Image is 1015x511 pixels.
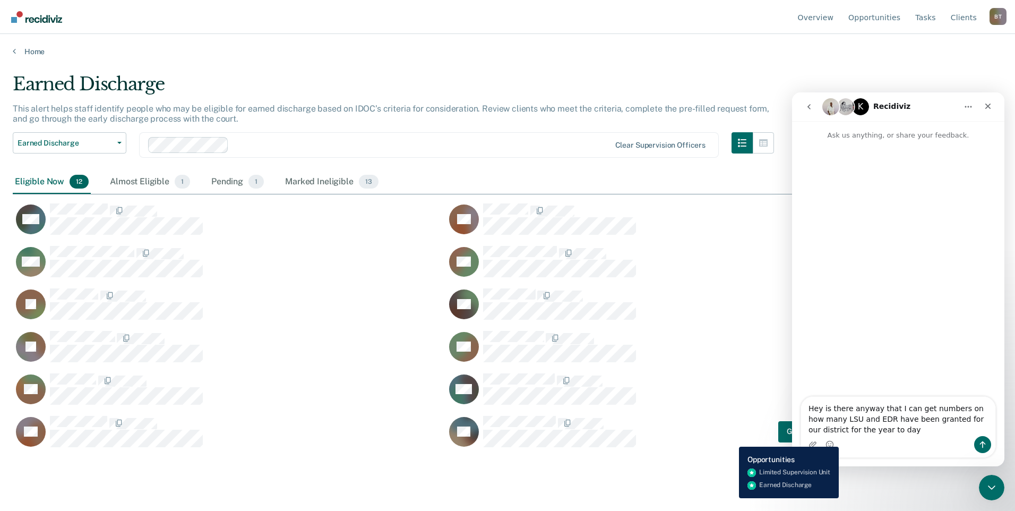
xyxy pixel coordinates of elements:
div: CaseloadOpportunityCell-159218 [446,415,879,458]
div: Marked Ineligible13 [283,171,380,194]
div: CaseloadOpportunityCell-155502 [446,330,879,373]
div: CaseloadOpportunityCell-123003 [446,245,879,288]
iframe: Intercom live chat [979,475,1004,500]
div: Clear supervision officers [615,141,706,150]
span: 13 [359,175,379,189]
div: CaseloadOpportunityCell-154010 [446,288,879,330]
p: This alert helps staff identify people who may be eligible for earned discharge based on IDOC’s c... [13,104,769,124]
span: 1 [248,175,264,189]
div: Pending1 [209,171,266,194]
iframe: Intercom live chat [792,92,1004,466]
span: 12 [70,175,89,189]
span: 1 [175,175,190,189]
div: CaseloadOpportunityCell-142489 [13,330,446,373]
a: Navigate to form link [778,421,866,442]
img: Recidiviz [11,11,62,23]
a: Home [13,47,1002,56]
span: Earned Discharge [18,139,113,148]
button: Earned Discharge [13,132,126,154]
div: CaseloadOpportunityCell-159408 [13,415,446,458]
button: Generate paperwork [778,421,866,442]
div: Earned Discharge [13,73,774,104]
div: B T [990,8,1007,25]
div: CaseloadOpportunityCell-143726 [13,203,446,245]
div: CaseloadOpportunityCell-110352 [13,288,446,330]
div: CaseloadOpportunityCell-127754 [13,245,446,288]
div: CaseloadOpportunityCell-159150 [446,373,879,415]
div: CaseloadOpportunityCell-35925 [446,203,879,245]
div: CaseloadOpportunityCell-158334 [13,373,446,415]
div: Eligible Now12 [13,171,91,194]
div: Almost Eligible1 [108,171,192,194]
button: Profile dropdown button [990,8,1007,25]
